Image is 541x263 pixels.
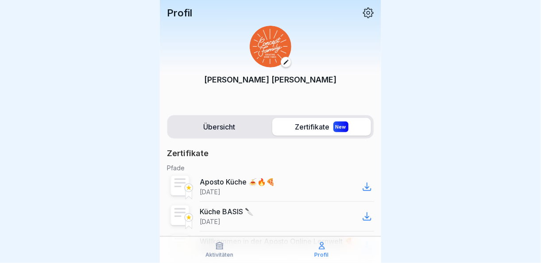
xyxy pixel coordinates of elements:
[167,7,192,19] p: Profil
[315,252,329,258] p: Profil
[170,118,269,136] label: Übersicht
[272,118,371,136] label: Zertifikate
[205,252,233,258] p: Aktivitäten
[333,122,348,132] div: New
[205,74,337,86] p: [PERSON_NAME] [PERSON_NAME]
[167,148,209,159] p: Zertifikate
[200,177,275,186] p: Aposto Küche 🍝🔥🍕
[167,164,374,172] p: Pfade
[250,26,291,67] img: hyd4fwiyd0kscnnk0oqga2v1.png
[200,188,220,196] p: [DATE]
[200,207,254,216] p: Küche BASIS 🔪
[200,218,220,226] p: [DATE]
